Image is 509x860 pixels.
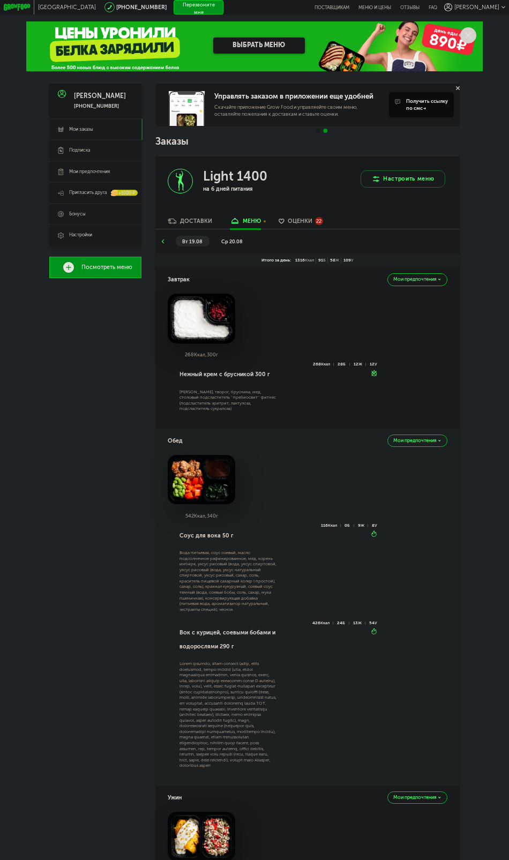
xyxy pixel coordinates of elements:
div: 0 [345,524,354,527]
div: Доставки [180,218,212,225]
div: 12 [354,363,366,366]
div: меню [243,218,261,225]
span: У [375,620,377,625]
span: Бонусы [69,211,86,218]
a: Посмотреть меню [49,257,141,278]
span: Оценки [288,218,312,225]
span: Ккал, [194,513,207,519]
a: Мои заказы [49,119,141,140]
span: г [216,352,218,357]
div: [PHONE_NUMBER] [74,103,126,109]
div: 54 [369,622,377,625]
div: Соус для вока 50 г [179,524,278,548]
div: Итого за день: [259,258,293,264]
h4: Ужин [168,791,182,804]
div: 426 [312,622,333,625]
h4: Завтрак [168,273,190,286]
span: У [375,362,377,367]
span: Мои предпочтения [393,277,437,282]
span: Пригласить друга [69,190,107,196]
button: Получить ссылку по смс [389,92,454,117]
div: 8 [372,524,377,527]
a: Оценки 22 [275,218,327,229]
div: 268 [313,363,334,366]
div: Вода питьевая, соус соевый, масло подсолнечное рафинированное, мед, корень имбиря, уксус рисовый ... [179,550,278,612]
div: 116 [321,524,341,527]
a: Подписка [49,140,141,161]
img: big_YplubhGIsFkQ4Gk5.png [168,294,235,343]
div: 12 [370,363,377,366]
span: Б [343,362,346,367]
a: Настройки [49,225,141,246]
div: 268 300 [168,352,235,358]
span: Go to slide 2 [323,129,327,133]
span: Ккал [305,258,314,263]
a: ВЫБРАТЬ МЕНЮ [213,38,305,54]
div: [PERSON_NAME] [74,93,126,100]
div: 109 [341,258,356,264]
div: 542 340 [168,513,235,519]
div: +1000 ₽ [111,190,138,196]
div: 9 [358,524,368,527]
div: 1316 [293,258,316,264]
span: Настройки [69,232,92,238]
span: Б [347,523,350,528]
a: Пригласить друга +1000 ₽ [49,182,141,204]
div: Получить ссылку по смс [406,98,448,111]
span: Б [342,620,345,625]
div: Управлять заказом в приложении еще удобней [214,92,383,101]
span: [PERSON_NAME] [454,4,499,11]
span: Ккал [328,523,337,528]
span: Мои предпочтения [69,169,110,175]
div: 13 [353,622,365,625]
img: get-app.6fcd57b.jpg [169,91,205,126]
div: 22 [315,217,323,225]
h1: Заказы [155,137,459,146]
a: Доставки [164,218,216,229]
span: Мои предпочтения [393,795,437,800]
span: вт 19.08 [182,238,203,244]
span: Ж [358,620,362,625]
span: Ж [361,523,364,528]
span: Посмотреть меню [81,264,132,271]
span: Go to slide 1 [316,129,320,133]
span: ср 20.08 [221,238,243,244]
h3: Light 1400 [203,169,267,184]
div: Lorem ipsumdo, sitam consect (adip, elits doeiusmod, tempo incidid (utla, etdol magnaaliqua enima... [179,661,278,769]
a: меню [226,218,265,229]
a: [PHONE_NUMBER] [116,4,167,11]
span: Ккал, [194,352,207,357]
div: 28 [338,363,349,366]
div: 24 [337,622,349,625]
span: Ккал [320,620,330,625]
span: Мои заказы [69,126,93,133]
div: Вок с курицей, соевыми бобами и водорослями 290 г [179,620,278,658]
div: Скачайте приложение Grow Food и управляейте своим меню, оставляйте пожелания к доставкам и ставьт... [214,103,383,117]
span: Ж [335,258,339,263]
div: 91 [316,258,328,264]
div: Нежный крем с брусникой 300 г [179,362,278,386]
span: г [216,513,218,519]
p: на 6 дней питания [203,185,295,192]
button: Настроить меню [361,170,445,188]
a: Мои предпочтения [49,161,141,183]
span: Ккал [321,362,330,367]
img: big_oQJDJ5HB92PK7ztq.png [168,455,235,504]
a: Бонусы [49,204,141,225]
span: Б [323,258,326,263]
div: 58 [328,258,341,264]
span: Подписка [69,147,90,154]
span: Ж [358,362,362,367]
span: У [375,523,377,528]
div: [PERSON_NAME], творог, брусника, мед, столовый подсластитель ''пребиосвит'' фитнес (подсластитель... [179,390,278,412]
span: У [351,258,354,263]
h4: Обед [168,434,183,447]
span: Мои предпочтения [393,438,437,443]
span: [GEOGRAPHIC_DATA] [38,4,96,11]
